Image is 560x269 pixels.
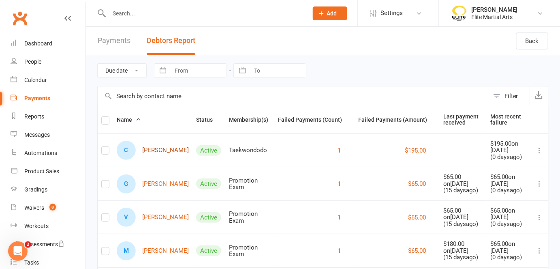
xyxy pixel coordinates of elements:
[504,91,518,101] div: Filter
[490,174,528,187] div: $65.00 on [DATE]
[338,146,341,155] button: 1
[229,211,271,224] div: Promotion Exam
[490,241,528,254] div: $65.00 on [DATE]
[278,115,351,125] button: Failed Payments (Count)
[117,241,136,260] div: M
[147,27,195,55] button: Debtors Report
[471,13,517,21] div: Elite Martial Arts
[225,106,275,133] th: Membership(s)
[338,179,341,189] button: 1
[117,174,189,194] a: G[PERSON_NAME]
[11,162,85,181] a: Product Sales
[490,207,528,221] div: $65.00 on [DATE]
[117,141,189,160] a: C[PERSON_NAME]
[107,8,302,19] input: Search...
[229,177,271,191] div: Promotion Exam
[98,27,130,55] a: Payments
[24,204,44,211] div: Waivers
[313,6,347,20] button: Add
[117,141,136,160] div: C
[24,168,59,174] div: Product Sales
[380,4,403,22] span: Settings
[405,146,426,155] button: $195.00
[24,40,52,47] div: Dashboard
[11,71,85,89] a: Calendar
[25,241,31,248] span: 2
[471,6,517,13] div: [PERSON_NAME]
[24,241,64,247] div: Assessments
[24,150,57,156] div: Automations
[11,235,85,254] a: Assessments
[8,241,28,261] iframe: Intercom live chat
[516,32,548,49] a: Back
[117,208,189,227] a: V[PERSON_NAME]
[11,144,85,162] a: Automations
[408,179,426,189] button: $65.00
[359,115,436,125] button: Failed Payments (Amount)
[278,116,351,123] span: Failed Payments (Count)
[490,187,528,194] div: ( 0 days ago)
[24,223,49,229] div: Workouts
[10,8,30,28] a: Clubworx
[229,244,271,258] div: Promotion Exam
[444,254,483,261] div: ( 15 days ago)
[444,207,483,221] div: $65.00 on [DATE]
[196,145,221,156] div: Active
[444,187,483,194] div: ( 15 days ago)
[489,86,529,106] button: Filter
[11,126,85,144] a: Messages
[196,115,222,125] button: Status
[440,106,487,133] th: Last payment received
[117,241,189,260] a: M[PERSON_NAME]
[24,259,39,266] div: Tasks
[408,246,426,256] button: $65.00
[24,58,41,65] div: People
[444,241,483,254] div: $180.00 on [DATE]
[196,116,222,123] span: Status
[408,213,426,222] button: $65.00
[196,245,221,256] div: Active
[490,140,528,154] div: $195.00 on [DATE]
[444,221,483,228] div: ( 15 days ago)
[117,174,136,194] div: G
[11,89,85,108] a: Payments
[24,95,50,101] div: Payments
[24,113,44,120] div: Reports
[11,199,85,217] a: Waivers 8
[49,204,56,211] span: 8
[338,246,341,256] button: 1
[338,213,341,222] button: 1
[196,212,221,223] div: Active
[196,179,221,189] div: Active
[490,254,528,261] div: ( 0 days ago)
[24,186,47,193] div: Gradings
[170,64,227,77] input: From
[490,221,528,228] div: ( 0 days ago)
[229,147,271,154] div: Taekwondodo
[11,34,85,53] a: Dashboard
[490,154,528,161] div: ( 0 days ago)
[327,10,337,17] span: Add
[11,53,85,71] a: People
[24,77,47,83] div: Calendar
[24,131,50,138] div: Messages
[117,116,141,123] span: Name
[117,208,136,227] div: V
[451,5,467,22] img: thumb_image1508806937.png
[487,106,531,133] th: Most recent failure
[11,108,85,126] a: Reports
[444,174,483,187] div: $65.00 on [DATE]
[11,217,85,235] a: Workouts
[11,181,85,199] a: Gradings
[250,64,306,77] input: To
[98,86,489,106] input: Search by contact name
[117,115,141,125] button: Name
[359,116,436,123] span: Failed Payments (Amount)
